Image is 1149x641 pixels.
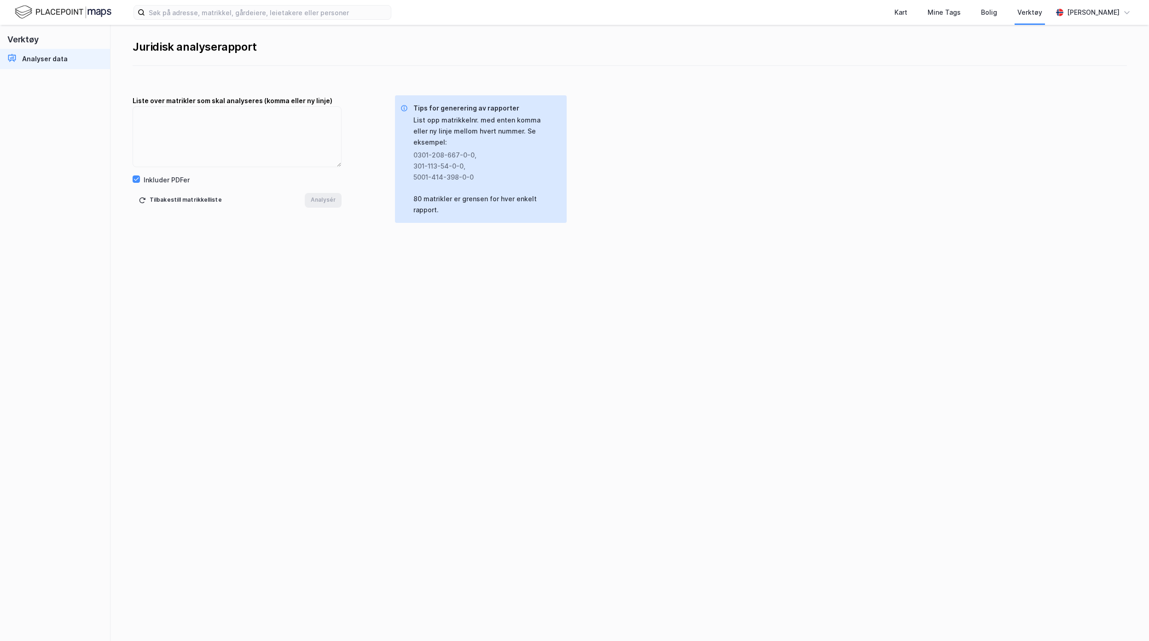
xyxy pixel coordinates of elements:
[145,6,391,19] input: Søk på adresse, matrikkel, gårdeiere, leietakere eller personer
[22,53,68,64] div: Analyser data
[144,175,190,186] div: Inkluder PDFer
[981,7,997,18] div: Bolig
[413,103,559,114] div: Tips for generering av rapporter
[413,161,552,172] div: 301-113-54-0-0 ,
[413,115,559,216] div: List opp matrikkelnr. med enten komma eller ny linje mellom hvert nummer. Se eksempel: 80 matrikl...
[133,40,1127,54] div: Juridisk analyserapport
[1067,7,1120,18] div: [PERSON_NAME]
[413,150,552,161] div: 0301-208-667-0-0 ,
[413,172,552,183] div: 5001-414-398-0-0
[928,7,961,18] div: Mine Tags
[15,4,111,20] img: logo.f888ab2527a4732fd821a326f86c7f29.svg
[1103,597,1149,641] iframe: Chat Widget
[133,95,342,106] div: Liste over matrikler som skal analyseres (komma eller ny linje)
[894,7,907,18] div: Kart
[133,193,228,208] button: Tilbakestill matrikkelliste
[1017,7,1042,18] div: Verktøy
[1103,597,1149,641] div: Kontrollprogram for chat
